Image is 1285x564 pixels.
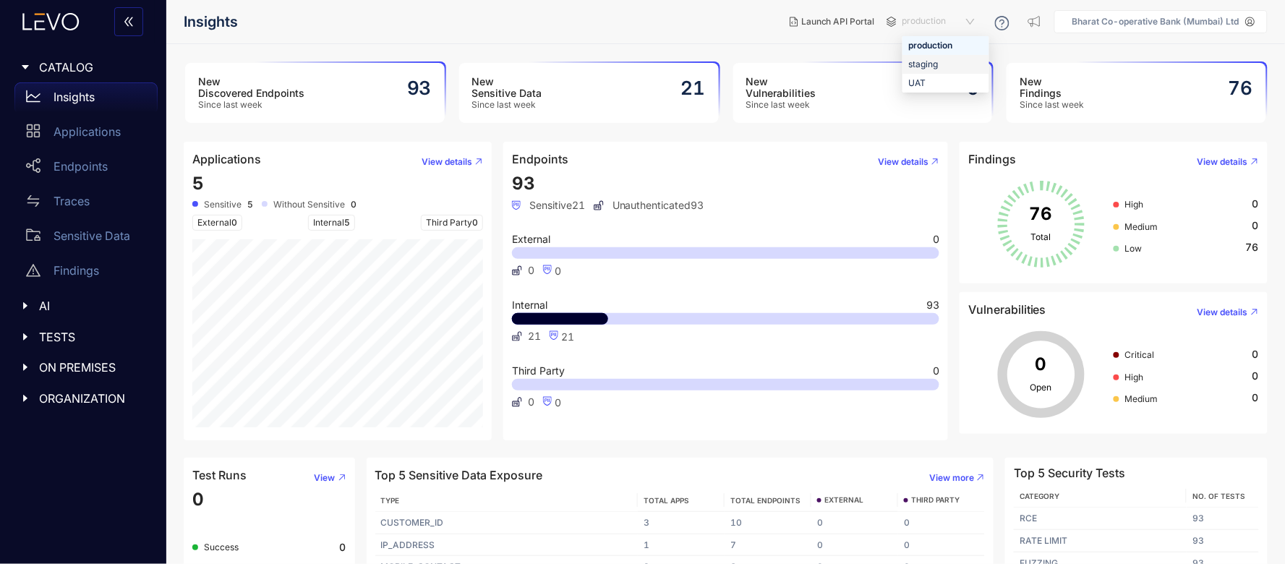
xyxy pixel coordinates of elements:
[472,76,542,99] h3: New Sensitive Data
[902,36,989,55] div: production
[26,263,40,278] span: warning
[9,291,158,321] div: AI
[1252,220,1259,231] span: 0
[1192,492,1245,500] span: No. of Tests
[247,200,253,210] b: 5
[9,322,158,352] div: TESTS
[926,300,939,310] span: 93
[421,215,483,231] span: Third Party
[14,187,158,221] a: Traces
[908,75,983,91] div: UAT
[273,200,345,210] span: Without Sensitive
[778,10,887,33] button: Launch API Portal
[375,534,639,557] td: IP_ADDRESS
[422,157,472,167] span: View details
[303,466,346,490] button: View
[911,496,960,505] span: THIRD PARTY
[375,469,543,482] h4: Top 5 Sensitive Data Exposure
[512,200,585,211] span: Sensitive 21
[1252,392,1259,403] span: 0
[54,195,90,208] p: Traces
[866,150,939,174] button: View details
[9,52,158,82] div: CATALOG
[39,61,146,74] span: CATALOG
[638,512,725,534] td: 3
[14,152,158,187] a: Endpoints
[340,542,346,553] b: 0
[968,153,1016,166] h4: Findings
[933,366,939,376] span: 0
[39,330,146,343] span: TESTS
[351,200,357,210] b: 0
[681,77,706,99] h2: 21
[1229,77,1253,99] h2: 76
[381,496,400,505] span: TYPE
[472,217,478,228] span: 0
[1125,349,1155,360] span: Critical
[192,489,204,510] span: 0
[1186,150,1259,174] button: View details
[204,200,242,210] span: Sensitive
[375,512,639,534] td: CUSTOMER_ID
[308,215,355,231] span: Internal
[9,352,158,383] div: ON PREMISES
[1020,100,1084,110] span: Since last week
[512,366,565,376] span: Third Party
[1198,157,1248,167] span: View details
[472,100,542,110] span: Since last week
[1014,466,1125,479] h4: Top 5 Security Tests
[192,469,247,482] h4: Test Runs
[20,393,30,403] span: caret-right
[801,17,875,27] span: Launch API Portal
[204,542,239,552] span: Success
[123,16,135,29] span: double-left
[192,173,204,194] span: 5
[114,7,143,36] button: double-left
[512,173,535,194] span: 93
[192,215,242,231] span: External
[528,396,534,408] span: 0
[1198,307,1248,317] span: View details
[730,496,801,505] span: TOTAL ENDPOINTS
[26,194,40,208] span: swap
[39,361,146,374] span: ON PREMISES
[746,76,816,99] h3: New Vulnerabilities
[198,76,304,99] h3: New Discovered Endpoints
[1252,370,1259,382] span: 0
[54,229,130,242] p: Sensitive Data
[725,512,811,534] td: 10
[555,396,561,409] span: 0
[344,217,350,228] span: 5
[14,82,158,117] a: Insights
[54,160,108,173] p: Endpoints
[407,77,432,99] h2: 93
[39,299,146,312] span: AI
[908,38,983,54] div: production
[902,55,989,74] div: staging
[1014,530,1187,552] td: RATE LIMIT
[725,534,811,557] td: 7
[918,466,985,490] button: View more
[512,234,550,244] span: External
[39,392,146,405] span: ORGANIZATION
[824,496,863,505] span: EXTERNAL
[20,332,30,342] span: caret-right
[9,383,158,414] div: ORGANIZATION
[14,221,158,256] a: Sensitive Data
[908,56,983,72] div: staging
[933,234,939,244] span: 0
[555,265,561,277] span: 0
[528,265,534,276] span: 0
[1020,492,1059,500] span: Category
[410,150,483,174] button: View details
[594,200,704,211] span: Unauthenticated 93
[638,534,725,557] td: 1
[184,14,238,30] span: Insights
[1187,508,1259,530] td: 93
[54,90,95,103] p: Insights
[746,100,816,110] span: Since last week
[1014,508,1187,530] td: RCE
[20,62,30,72] span: caret-right
[231,217,237,228] span: 0
[512,153,568,166] h4: Endpoints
